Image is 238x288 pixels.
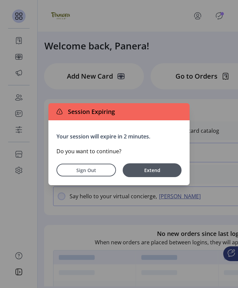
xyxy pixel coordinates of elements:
button: Extend [123,163,182,177]
span: Session Expiring [65,107,115,116]
p: Your session will expire in 2 minutes. [56,132,182,140]
span: Extend [126,167,178,174]
button: Sign Out [56,164,116,176]
span: Sign Out [65,167,107,174]
p: Do you want to continue? [56,147,182,155]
